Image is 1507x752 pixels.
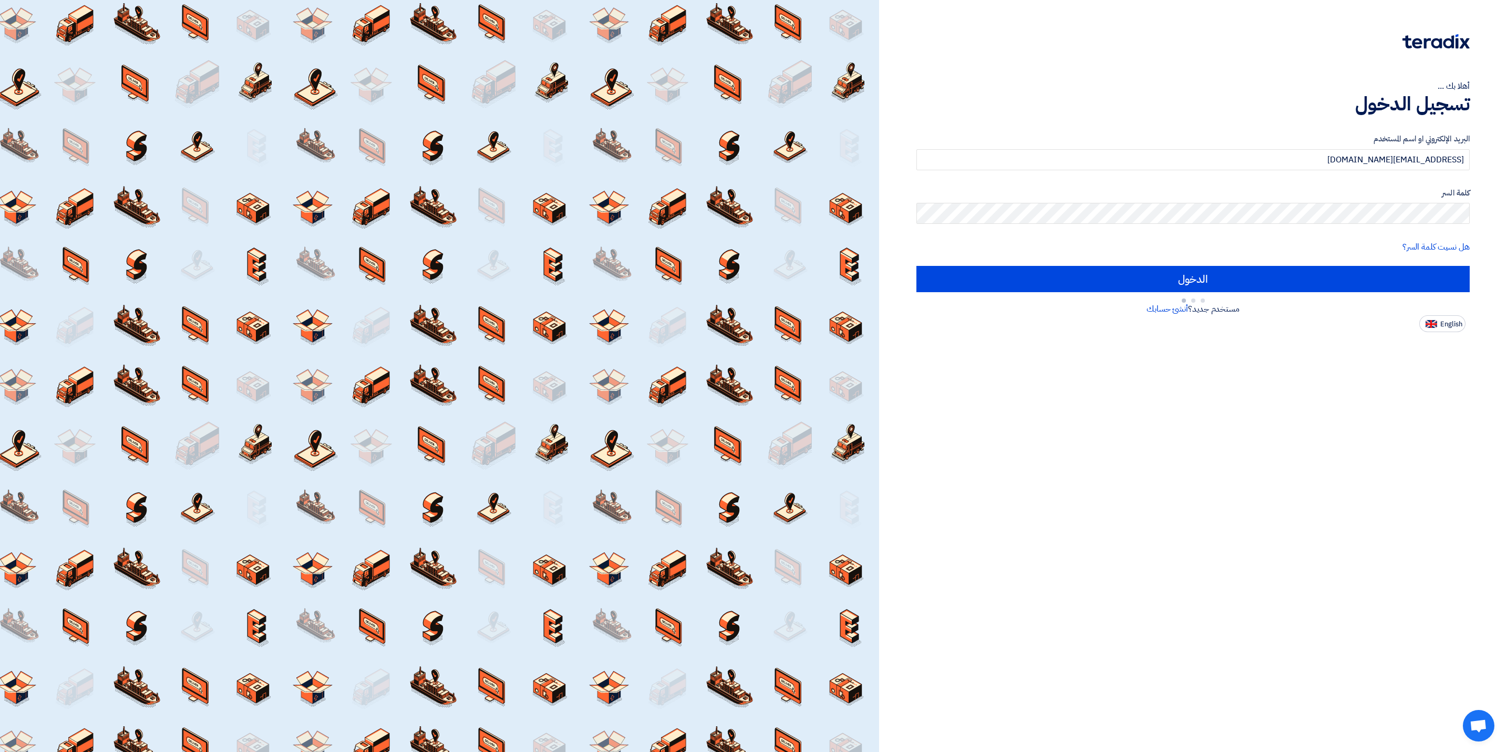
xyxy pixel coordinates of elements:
a: أنشئ حسابك [1147,303,1188,315]
label: كلمة السر [916,187,1470,199]
div: Open chat [1463,710,1494,741]
img: en-US.png [1426,320,1437,328]
button: English [1419,315,1465,332]
span: English [1440,321,1462,328]
input: أدخل بريد العمل الإلكتروني او اسم المستخدم الخاص بك ... [916,149,1470,170]
h1: تسجيل الدخول [916,92,1470,116]
img: Teradix logo [1402,34,1470,49]
label: البريد الإلكتروني او اسم المستخدم [916,133,1470,145]
input: الدخول [916,266,1470,292]
div: مستخدم جديد؟ [916,303,1470,315]
a: هل نسيت كلمة السر؟ [1402,241,1470,253]
div: أهلا بك ... [916,80,1470,92]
